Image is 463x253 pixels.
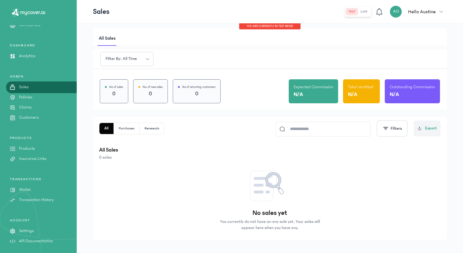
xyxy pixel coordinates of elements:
p: Wallet [19,187,31,193]
p: 0 [178,89,215,98]
div: AO [390,6,402,18]
p: All Sales [99,146,441,154]
p: Hello Austine [408,8,436,15]
p: 0 [138,89,163,98]
button: Filter by: all time [100,52,153,66]
p: Claims [19,104,32,111]
p: Total remitted [348,84,373,90]
p: N/A [390,90,399,99]
p: No sales yet [253,209,287,217]
p: No of sales [109,85,123,89]
p: Sales [19,84,29,90]
button: live [358,8,370,15]
button: Purchases [114,123,140,134]
span: Filter by: all time [102,56,141,62]
p: You currently do not have an any sale yet. Your sales will appear here when you have any. [216,219,324,231]
span: All sales [98,31,117,46]
button: Renewals [140,123,164,134]
span: Export [425,125,437,132]
button: Export [414,121,441,136]
p: Policies [19,94,32,101]
p: Analytics [19,53,35,59]
p: Insurance Links [19,156,46,162]
p: Products [19,145,35,152]
button: test [346,8,358,15]
p: N/A [348,90,357,99]
button: AOHello Austine [390,6,447,18]
p: Transaction History [19,197,54,203]
p: 0 [105,89,123,98]
p: N/A [294,90,303,99]
button: Filters [377,121,407,136]
p: Sales [93,7,110,17]
p: Customers [19,114,39,121]
button: All sales [98,31,121,46]
p: Outstanding Commission [390,84,435,90]
button: All [99,123,114,134]
p: 0 sales [99,154,441,160]
div: You are currently in TEST MODE [239,23,301,30]
p: No of returning customers [182,85,215,89]
p: No. of new sales [143,85,163,89]
p: API Documentation [19,238,53,244]
p: Expected Commission [294,84,333,90]
p: Settings [19,228,34,234]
